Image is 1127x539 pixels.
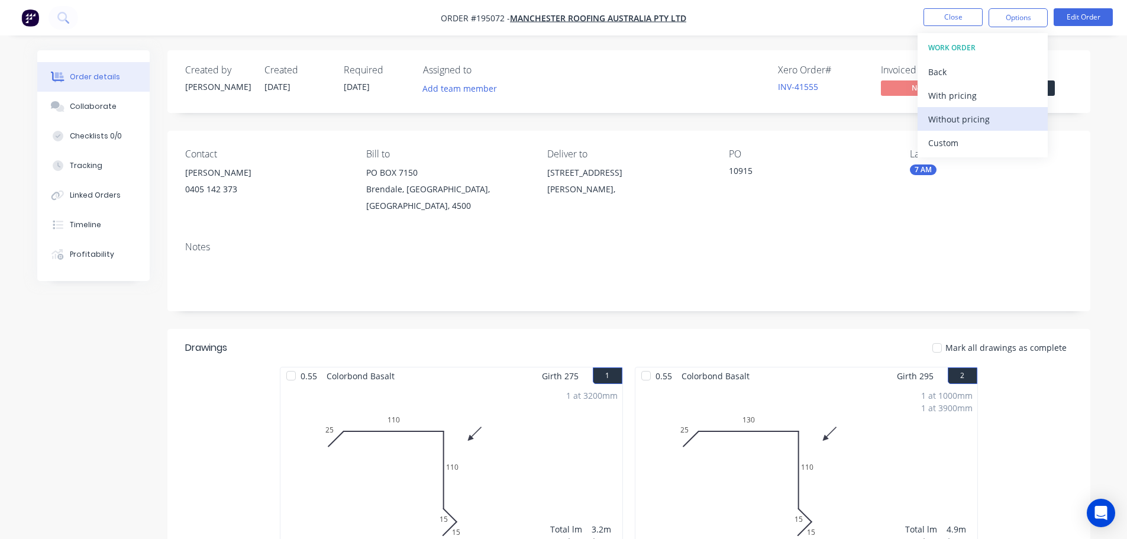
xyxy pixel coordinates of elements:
[928,111,1037,128] div: Without pricing
[322,367,399,385] span: Colorbond Basalt
[366,164,528,181] div: PO BOX 7150
[185,241,1073,253] div: Notes
[897,367,934,385] span: Girth 295
[928,134,1037,151] div: Custom
[423,64,541,76] div: Assigned to
[1054,8,1113,26] button: Edit Order
[366,149,528,160] div: Bill to
[928,63,1037,80] div: Back
[928,40,1037,56] div: WORK ORDER
[905,523,937,535] div: Total lm
[651,367,677,385] span: 0.55
[547,164,709,202] div: [STREET_ADDRESS][PERSON_NAME],
[70,72,120,82] div: Order details
[566,389,618,402] div: 1 at 3200mm
[593,367,622,384] button: 1
[948,367,977,384] button: 2
[70,101,117,112] div: Collaborate
[185,181,347,198] div: 0405 142 373
[21,9,39,27] img: Factory
[37,240,150,269] button: Profitability
[185,80,250,93] div: [PERSON_NAME]
[366,164,528,214] div: PO BOX 7150Brendale, [GEOGRAPHIC_DATA], [GEOGRAPHIC_DATA], 4500
[441,12,510,24] span: Order #195072 -
[881,64,970,76] div: Invoiced
[37,180,150,210] button: Linked Orders
[296,367,322,385] span: 0.55
[37,121,150,151] button: Checklists 0/0
[778,64,867,76] div: Xero Order #
[1087,499,1115,527] div: Open Intercom Messenger
[928,87,1037,104] div: With pricing
[989,8,1048,27] button: Options
[185,341,227,355] div: Drawings
[921,402,973,414] div: 1 at 3900mm
[592,523,618,535] div: 3.2m
[945,341,1067,354] span: Mark all drawings as complete
[185,64,250,76] div: Created by
[70,160,102,171] div: Tracking
[547,181,709,198] div: [PERSON_NAME],
[185,149,347,160] div: Contact
[910,149,1072,160] div: Labels
[923,8,983,26] button: Close
[344,64,409,76] div: Required
[542,367,579,385] span: Girth 275
[677,367,754,385] span: Colorbond Basalt
[921,389,973,402] div: 1 at 1000mm
[910,164,937,175] div: 7 AM
[729,164,877,181] div: 10915
[70,220,101,230] div: Timeline
[70,131,122,141] div: Checklists 0/0
[510,12,686,24] a: Manchester Roofing Australia Pty Ltd
[881,80,952,95] span: No
[729,149,891,160] div: PO
[547,164,709,181] div: [STREET_ADDRESS]
[366,181,528,214] div: Brendale, [GEOGRAPHIC_DATA], [GEOGRAPHIC_DATA], 4500
[547,149,709,160] div: Deliver to
[947,523,973,535] div: 4.9m
[70,190,121,201] div: Linked Orders
[37,151,150,180] button: Tracking
[37,62,150,92] button: Order details
[185,164,347,202] div: [PERSON_NAME]0405 142 373
[185,164,347,181] div: [PERSON_NAME]
[70,249,114,260] div: Profitability
[264,64,330,76] div: Created
[423,80,503,96] button: Add team member
[416,80,503,96] button: Add team member
[344,81,370,92] span: [DATE]
[778,81,818,92] a: INV-41555
[550,523,582,535] div: Total lm
[37,210,150,240] button: Timeline
[264,81,290,92] span: [DATE]
[37,92,150,121] button: Collaborate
